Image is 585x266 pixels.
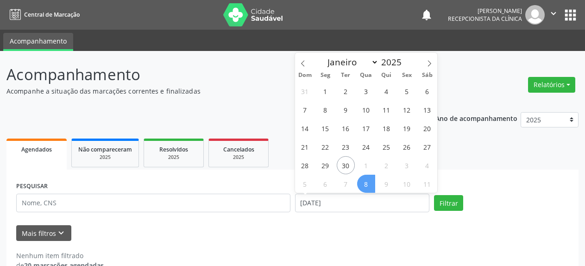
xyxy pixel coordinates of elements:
[337,156,355,174] span: Setembro 30, 2025
[357,82,375,100] span: Setembro 3, 2025
[377,82,396,100] span: Setembro 4, 2025
[337,175,355,193] span: Outubro 7, 2025
[78,154,132,161] div: 2025
[398,156,416,174] span: Outubro 3, 2025
[548,8,559,19] i: 
[357,175,375,193] span: Outubro 8, 2025
[357,156,375,174] span: Outubro 1, 2025
[296,175,314,193] span: Outubro 5, 2025
[56,228,66,238] i: keyboard_arrow_down
[316,101,334,119] span: Setembro 8, 2025
[16,225,71,241] button: Mais filtroskeyboard_arrow_down
[377,175,396,193] span: Outubro 9, 2025
[16,179,48,194] label: PESQUISAR
[356,72,376,78] span: Qua
[6,63,407,86] p: Acompanhamento
[223,146,254,153] span: Cancelados
[78,146,132,153] span: Não compareceram
[296,82,314,100] span: Agosto 31, 2025
[420,8,433,21] button: notifications
[16,194,290,212] input: Nome, CNS
[418,82,436,100] span: Setembro 6, 2025
[215,154,262,161] div: 2025
[545,5,562,25] button: 
[377,101,396,119] span: Setembro 11, 2025
[418,101,436,119] span: Setembro 13, 2025
[295,72,315,78] span: Dom
[316,175,334,193] span: Outubro 6, 2025
[16,251,104,260] div: Nenhum item filtrado
[377,138,396,156] span: Setembro 25, 2025
[418,175,436,193] span: Outubro 11, 2025
[418,138,436,156] span: Setembro 27, 2025
[434,195,463,211] button: Filtrar
[323,56,379,69] select: Month
[528,77,575,93] button: Relatórios
[296,119,314,137] span: Setembro 14, 2025
[357,119,375,137] span: Setembro 17, 2025
[316,82,334,100] span: Setembro 1, 2025
[418,156,436,174] span: Outubro 4, 2025
[398,101,416,119] span: Setembro 12, 2025
[315,72,335,78] span: Seg
[417,72,437,78] span: Sáb
[159,146,188,153] span: Resolvidos
[6,7,80,22] a: Central de Marcação
[378,56,409,68] input: Year
[398,82,416,100] span: Setembro 5, 2025
[418,119,436,137] span: Setembro 20, 2025
[6,86,407,96] p: Acompanhe a situação das marcações correntes e finalizadas
[398,119,416,137] span: Setembro 19, 2025
[435,112,517,124] p: Ano de acompanhamento
[151,154,197,161] div: 2025
[24,11,80,19] span: Central de Marcação
[448,7,522,15] div: [PERSON_NAME]
[296,138,314,156] span: Setembro 21, 2025
[396,72,417,78] span: Sex
[376,72,396,78] span: Qui
[337,82,355,100] span: Setembro 2, 2025
[377,119,396,137] span: Setembro 18, 2025
[448,15,522,23] span: Recepcionista da clínica
[337,101,355,119] span: Setembro 9, 2025
[525,5,545,25] img: img
[357,101,375,119] span: Setembro 10, 2025
[3,33,73,51] a: Acompanhamento
[335,72,356,78] span: Ter
[21,146,52,153] span: Agendados
[337,119,355,137] span: Setembro 16, 2025
[296,156,314,174] span: Setembro 28, 2025
[398,175,416,193] span: Outubro 10, 2025
[357,138,375,156] span: Setembro 24, 2025
[296,101,314,119] span: Setembro 7, 2025
[316,138,334,156] span: Setembro 22, 2025
[398,138,416,156] span: Setembro 26, 2025
[295,194,430,212] input: Selecione um intervalo
[562,7,579,23] button: apps
[316,119,334,137] span: Setembro 15, 2025
[337,138,355,156] span: Setembro 23, 2025
[316,156,334,174] span: Setembro 29, 2025
[377,156,396,174] span: Outubro 2, 2025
